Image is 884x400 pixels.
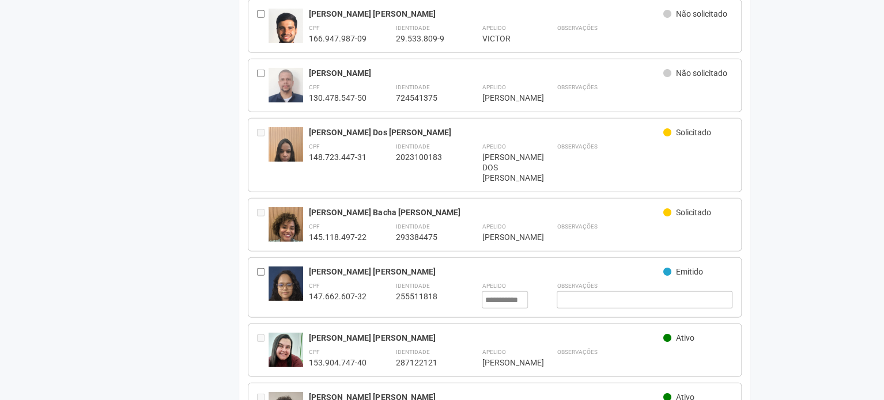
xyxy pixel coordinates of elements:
[395,93,453,103] div: 724541375
[676,9,727,18] span: Não solicitado
[395,223,429,230] strong: Identidade
[395,152,453,162] div: 2023100183
[309,223,320,230] strong: CPF
[309,152,367,162] div: 148.723.447-31
[395,349,429,355] strong: Identidade
[482,152,528,183] div: [PERSON_NAME] DOS [PERSON_NAME]
[676,208,711,217] span: Solicitado
[482,349,505,355] strong: Apelido
[482,283,505,289] strong: Apelido
[676,333,694,342] span: Ativo
[395,283,429,289] strong: Identidade
[395,33,453,44] div: 29.533.809-9
[395,357,453,368] div: 287122121
[309,9,663,19] div: [PERSON_NAME] [PERSON_NAME]
[257,127,269,183] div: Entre em contato com a Aministração para solicitar o cancelamento ou 2a via
[269,333,303,379] img: user.jpg
[482,223,505,230] strong: Apelido
[257,207,269,242] div: Entre em contato com a Aministração para solicitar o cancelamento ou 2a via
[309,333,663,343] div: [PERSON_NAME] [PERSON_NAME]
[269,207,303,269] img: user.jpg
[269,9,303,54] img: user.jpg
[557,283,597,289] strong: Observações
[309,84,320,90] strong: CPF
[557,223,597,230] strong: Observações
[557,25,597,31] strong: Observações
[557,349,597,355] strong: Observações
[309,349,320,355] strong: CPF
[309,127,663,138] div: [PERSON_NAME] Dos [PERSON_NAME]
[309,143,320,150] strong: CPF
[269,127,303,189] img: user.jpg
[482,25,505,31] strong: Apelido
[309,33,367,44] div: 166.947.987-09
[269,266,303,328] img: user.jpg
[309,232,367,242] div: 145.118.497-22
[309,207,663,218] div: [PERSON_NAME] Bacha [PERSON_NAME]
[395,232,453,242] div: 293384475
[482,143,505,150] strong: Apelido
[309,283,320,289] strong: CPF
[482,357,528,368] div: [PERSON_NAME]
[395,291,453,302] div: 255511818
[676,68,727,78] span: Não solicitado
[395,84,429,90] strong: Identidade
[309,68,663,78] div: [PERSON_NAME]
[557,143,597,150] strong: Observações
[309,291,367,302] div: 147.662.607-32
[676,267,703,276] span: Emitido
[269,68,303,111] img: user.jpg
[482,93,528,103] div: [PERSON_NAME]
[309,25,320,31] strong: CPF
[482,84,505,90] strong: Apelido
[482,33,528,44] div: VICTOR
[309,93,367,103] div: 130.478.547-50
[309,357,367,368] div: 153.904.747-40
[395,25,429,31] strong: Identidade
[676,128,711,137] span: Solicitado
[482,232,528,242] div: [PERSON_NAME]
[309,266,663,277] div: [PERSON_NAME] [PERSON_NAME]
[395,143,429,150] strong: Identidade
[557,84,597,90] strong: Observações
[257,333,269,368] div: Entre em contato com a Aministração para solicitar o cancelamento ou 2a via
